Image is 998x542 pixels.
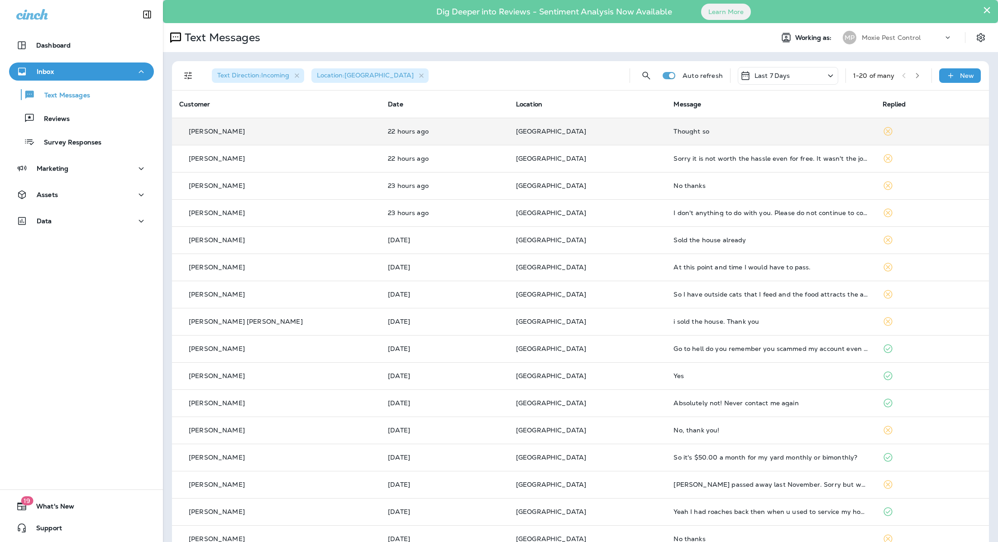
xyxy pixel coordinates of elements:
[179,67,197,85] button: Filters
[189,345,245,352] p: [PERSON_NAME]
[388,454,501,461] p: Sep 22, 2025 09:16 AM
[35,139,101,147] p: Survey Responses
[189,372,245,379] p: [PERSON_NAME]
[983,3,991,17] button: Close
[388,318,501,325] p: Sep 22, 2025 10:03 PM
[673,291,868,298] div: So I have outside cats that I feed and the food attracts the ants. No one has been able to elimin...
[9,212,154,230] button: Data
[683,72,723,79] p: Auto refresh
[388,291,501,298] p: Sep 23, 2025 09:06 AM
[673,508,868,515] div: Yeah I had roaches back then when u used to service my home now dont since I fired you
[516,236,586,244] span: [GEOGRAPHIC_DATA]
[410,10,698,13] p: Dig Deeper into Reviews - Sentiment Analysis Now Available
[9,85,154,104] button: Text Messages
[181,31,260,44] p: Text Messages
[388,100,403,108] span: Date
[179,100,210,108] span: Customer
[637,67,655,85] button: Search Messages
[27,524,62,535] span: Support
[673,236,868,244] div: Sold the house already
[388,427,501,434] p: Sep 22, 2025 09:54 AM
[189,264,245,271] p: [PERSON_NAME]
[212,68,304,83] div: Text Direction:Incoming
[388,481,501,488] p: Sep 22, 2025 08:55 AM
[9,36,154,54] button: Dashboard
[673,128,868,135] div: Thought so
[9,109,154,128] button: Reviews
[388,182,501,189] p: Sep 25, 2025 01:04 PM
[516,317,586,326] span: [GEOGRAPHIC_DATA]
[9,497,154,515] button: 19What's New
[36,42,71,49] p: Dashboard
[317,71,414,79] span: Location : [GEOGRAPHIC_DATA]
[388,399,501,407] p: Sep 22, 2025 10:23 AM
[516,480,586,489] span: [GEOGRAPHIC_DATA]
[388,372,501,379] p: Sep 22, 2025 10:49 AM
[754,72,790,79] p: Last 7 Days
[388,345,501,352] p: Sep 22, 2025 09:04 PM
[673,454,868,461] div: So it's $50.00 a month for my yard monthly or bimonthly?
[862,34,921,41] p: Moxie Pest Control
[516,127,586,135] span: [GEOGRAPHIC_DATA]
[9,159,154,177] button: Marketing
[388,209,501,216] p: Sep 25, 2025 12:58 PM
[673,209,868,216] div: I don't anything to do with you. Please do not continue to contact me.
[883,100,906,108] span: Replied
[189,318,303,325] p: [PERSON_NAME] [PERSON_NAME]
[516,209,586,217] span: [GEOGRAPHIC_DATA]
[189,427,245,434] p: [PERSON_NAME]
[673,345,868,352] div: Go to hell do you remember you scammed my account even I didn't get any service from you at all
[516,345,586,353] span: [GEOGRAPHIC_DATA]
[516,263,586,271] span: [GEOGRAPHIC_DATA]
[9,62,154,81] button: Inbox
[673,481,868,488] div: Roger passed away last November. Sorry but we won't be needing your service, going to sell the house
[516,372,586,380] span: [GEOGRAPHIC_DATA]
[388,264,501,271] p: Sep 23, 2025 11:05 AM
[388,128,501,135] p: Sep 25, 2025 02:03 PM
[9,186,154,204] button: Assets
[673,100,701,108] span: Message
[516,426,586,434] span: [GEOGRAPHIC_DATA]
[189,481,245,488] p: [PERSON_NAME]
[189,182,245,189] p: [PERSON_NAME]
[189,236,245,244] p: [PERSON_NAME]
[189,128,245,135] p: [PERSON_NAME]
[189,399,245,407] p: [PERSON_NAME]
[673,427,868,434] div: No, thank you!
[516,508,586,516] span: [GEOGRAPHIC_DATA]
[673,264,868,271] div: At this point and time I would have to pass.
[516,100,542,108] span: Location
[21,496,33,505] span: 19
[35,91,90,100] p: Text Messages
[516,399,586,407] span: [GEOGRAPHIC_DATA]
[388,236,501,244] p: Sep 23, 2025 12:48 PM
[27,503,74,513] span: What's New
[37,191,58,198] p: Assets
[516,453,586,461] span: [GEOGRAPHIC_DATA]
[673,182,868,189] div: No thanks
[516,154,586,163] span: [GEOGRAPHIC_DATA]
[35,115,70,124] p: Reviews
[9,519,154,537] button: Support
[9,132,154,151] button: Survey Responses
[516,182,586,190] span: [GEOGRAPHIC_DATA]
[973,29,989,46] button: Settings
[843,31,856,44] div: MP
[673,399,868,407] div: Absolutely not! Never contact me again
[189,454,245,461] p: [PERSON_NAME]
[37,217,52,225] p: Data
[217,71,289,79] span: Text Direction : Incoming
[795,34,834,42] span: Working as:
[853,72,895,79] div: 1 - 20 of many
[516,290,586,298] span: [GEOGRAPHIC_DATA]
[960,72,974,79] p: New
[673,372,868,379] div: Yes
[37,68,54,75] p: Inbox
[388,155,501,162] p: Sep 25, 2025 01:56 PM
[701,4,751,20] button: Learn More
[134,5,160,24] button: Collapse Sidebar
[311,68,429,83] div: Location:[GEOGRAPHIC_DATA]
[189,291,245,298] p: [PERSON_NAME]
[189,508,245,515] p: [PERSON_NAME]
[189,209,245,216] p: [PERSON_NAME]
